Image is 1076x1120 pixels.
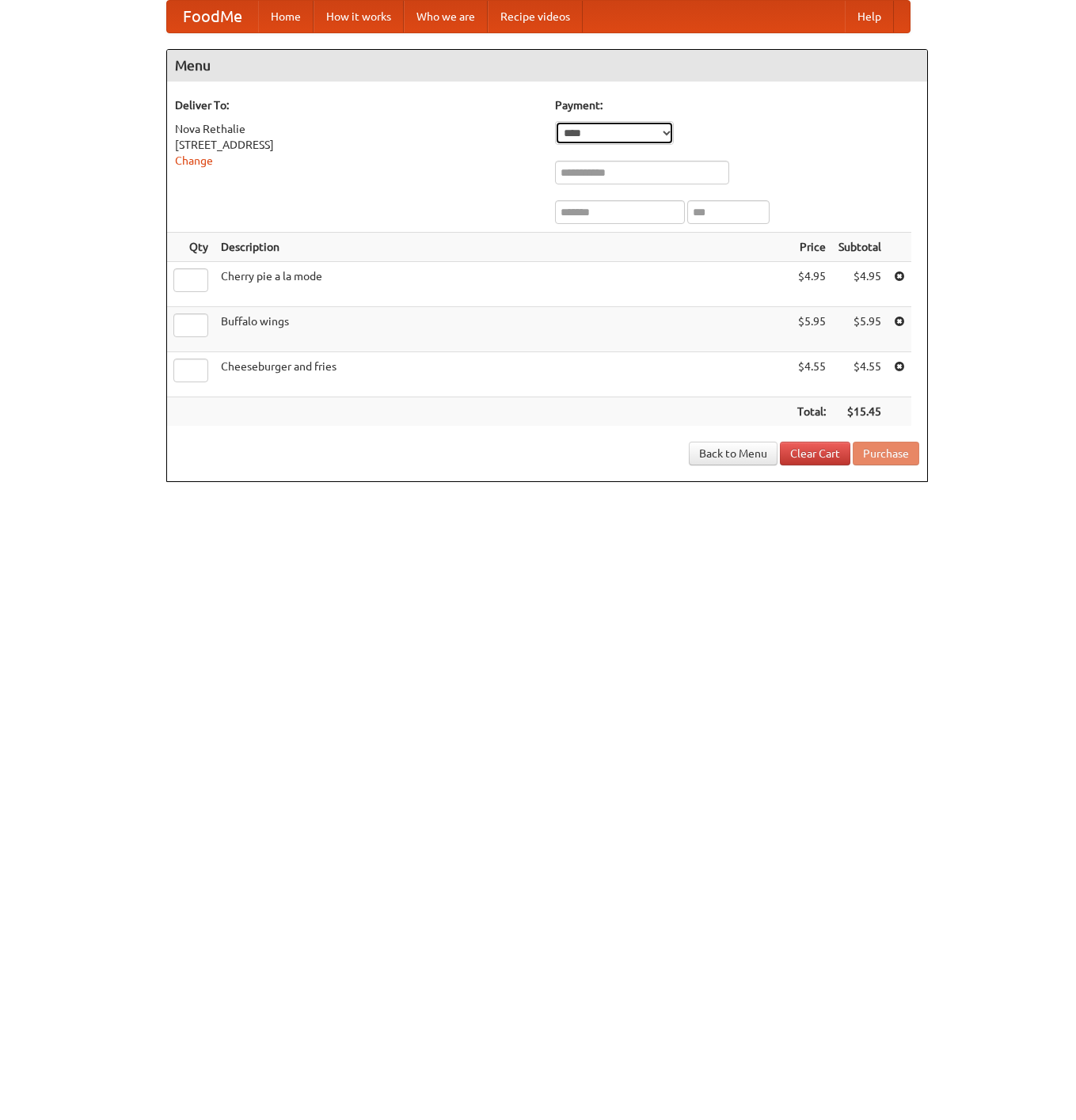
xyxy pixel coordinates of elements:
a: Recipe videos [488,1,583,32]
a: Clear Cart [780,442,850,465]
button: Purchase [853,442,919,465]
div: [STREET_ADDRESS] [175,137,539,153]
td: $4.55 [832,352,888,397]
a: Change [175,154,213,167]
a: FoodMe [167,1,258,32]
th: $15.45 [832,397,888,427]
td: $4.95 [832,262,888,307]
a: Back to Menu [689,442,778,465]
th: Total: [791,397,832,427]
td: Buffalo wings [215,307,791,352]
th: Subtotal [832,233,888,262]
a: Who we are [404,1,488,32]
th: Price [791,233,832,262]
td: Cherry pie a la mode [215,262,791,307]
td: Cheeseburger and fries [215,352,791,397]
a: How it works [314,1,404,32]
td: $5.95 [832,307,888,352]
th: Qty [167,233,215,262]
a: Help [845,1,894,32]
td: $5.95 [791,307,832,352]
div: Nova Rethalie [175,121,539,137]
a: Home [258,1,314,32]
td: $4.95 [791,262,832,307]
th: Description [215,233,791,262]
h5: Deliver To: [175,97,539,113]
h5: Payment: [555,97,919,113]
td: $4.55 [791,352,832,397]
h4: Menu [167,50,927,82]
